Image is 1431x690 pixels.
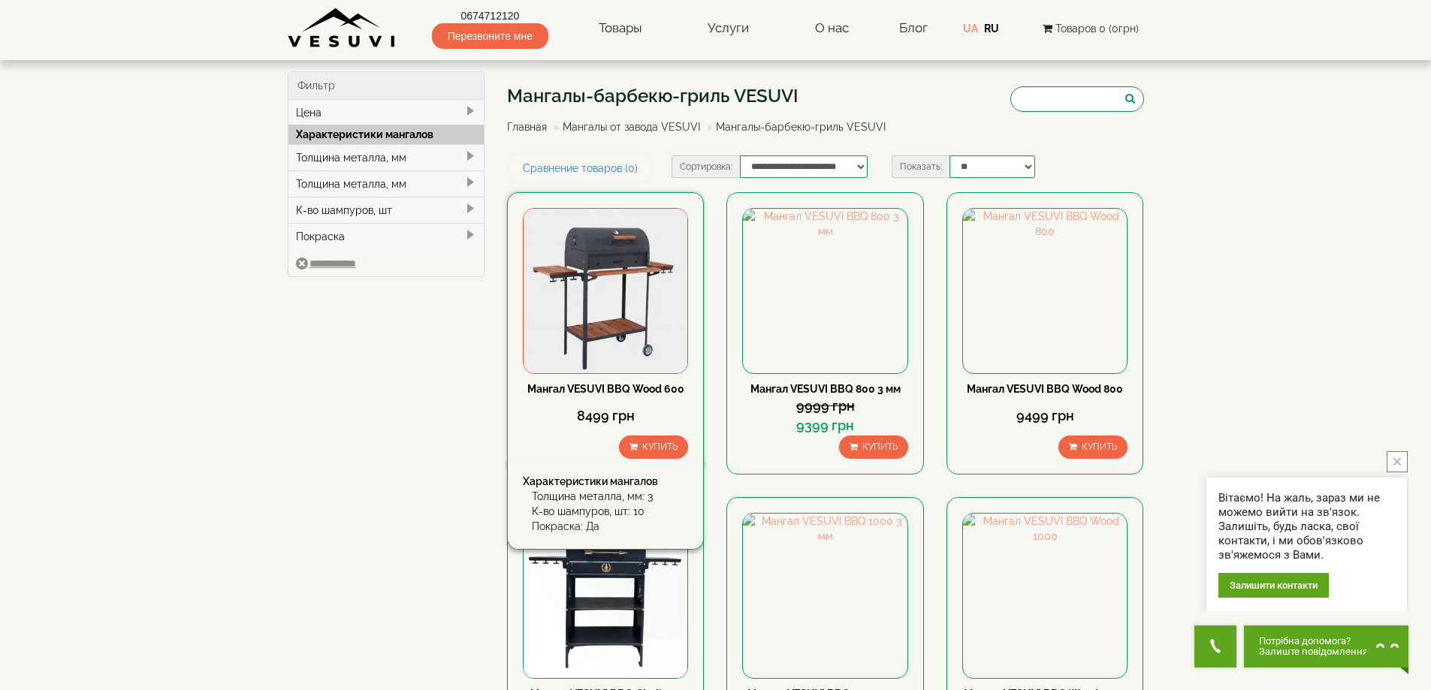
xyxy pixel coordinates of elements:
div: 9999 грн [742,396,907,416]
div: Толщина металла, мм: 3 [532,489,688,504]
a: Блог [899,20,928,35]
a: RU [984,23,999,35]
button: Купить [839,435,908,459]
div: 9499 грн [962,406,1128,426]
img: Мангал VESUVI BBQ Wood 1000 [963,514,1127,677]
span: Купить [862,441,898,452]
button: Get Call button [1194,625,1236,667]
a: Главная [507,121,547,133]
button: Купить [619,435,688,459]
div: Характеристики мангалов [288,125,485,144]
a: Услуги [693,11,764,46]
button: Купить [1058,435,1128,459]
div: Покраска: Да [532,519,688,534]
li: Мангалы-барбекю-гриль VESUVI [703,119,886,134]
div: 8499 грн [523,406,688,426]
a: Сравнение товаров (0) [507,155,654,181]
div: Покраска [288,223,485,249]
button: Товаров 0 (0грн) [1038,20,1143,37]
button: Chat button [1244,625,1408,667]
div: К-во шампуров, шт: 10 [532,504,688,519]
div: Толщина металла, мм [288,170,485,197]
div: Цена [288,100,485,125]
img: Мангал VESUVI BBQ 1000 3 мм [743,514,907,677]
span: Товаров 0 (0грн) [1055,23,1139,35]
img: Завод VESUVI [288,8,397,49]
div: Фильтр [288,72,485,100]
a: Товары [584,11,657,46]
img: Мангал VESUVI BBQ 800 3 мм [743,209,907,372]
span: Купить [642,441,678,452]
a: Мангал VESUVI BBQ Wood 800 [967,383,1123,395]
button: close button [1387,451,1408,472]
a: Мангал VESUVI BBQ Wood 600 [527,383,684,395]
a: Мангал VESUVI BBQ 800 3 мм [750,383,901,395]
div: Толщина металла, мм [288,144,485,170]
div: 9399 грн [742,416,907,435]
a: 0674712120 [432,8,548,23]
span: Потрібна допомога? [1259,636,1368,646]
span: Купить [1082,441,1117,452]
div: Залишити контакти [1218,573,1329,598]
h1: Мангалы-барбекю-гриль VESUVI [507,86,897,106]
a: О нас [800,11,864,46]
label: Показать: [892,155,949,178]
div: Характеристики мангалов [523,474,688,489]
img: Мангал VESUVI BBQ Wood 600 [524,209,687,372]
span: Перезвоните мне [432,23,548,49]
img: Мангал VESUVI BBQ Gladiator 600 [524,514,687,677]
a: Мангалы от завода VESUVI [563,121,700,133]
img: Мангал VESUVI BBQ Wood 800 [963,209,1127,372]
div: К-во шампуров, шт [288,197,485,223]
span: Залиште повідомлення [1259,646,1368,657]
a: UA [963,23,978,35]
div: Вітаємо! На жаль, зараз ми не можемо вийти на зв'язок. Залишіть, будь ласка, свої контакти, і ми ... [1218,491,1395,562]
label: Сортировка: [672,155,740,178]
